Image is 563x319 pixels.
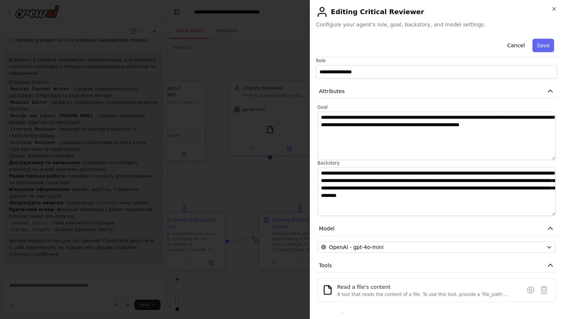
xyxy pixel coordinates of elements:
[316,21,557,28] span: Configure your agent's role, goal, backstory, and model settings.
[319,87,345,95] span: Attributes
[316,84,557,98] button: Attributes
[319,311,353,319] span: LLM Settings
[322,285,333,295] img: FileReadTool
[319,225,335,232] span: Model
[503,39,529,52] button: Cancel
[316,58,557,64] label: Role
[318,242,556,253] button: OpenAI - gpt-4o-mini
[316,6,557,18] h2: Editing Critical Reviewer
[316,222,557,236] button: Model
[524,283,537,297] button: Configure tool
[318,160,556,166] label: Backstory
[337,283,516,291] div: Read a file's content
[329,243,384,251] span: OpenAI - gpt-4o-mini
[337,291,516,297] div: A tool that reads the content of a file. To use this tool, provide a 'file_path' parameter with t...
[316,259,557,272] button: Tools
[318,104,556,110] label: Goal
[319,262,332,269] span: Tools
[537,283,551,297] button: Delete tool
[532,39,554,52] button: Save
